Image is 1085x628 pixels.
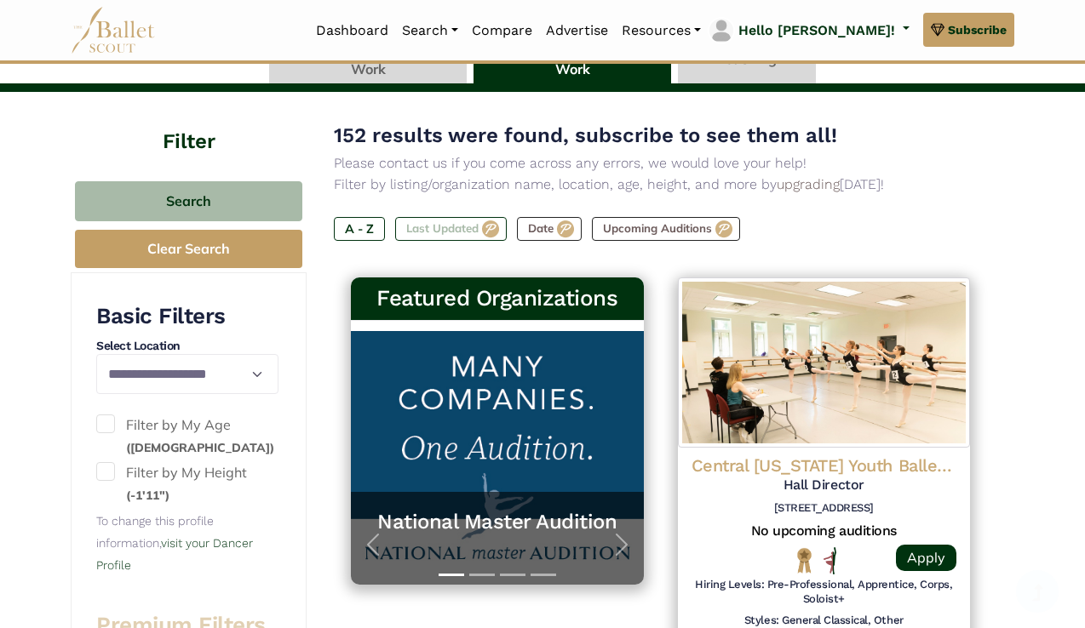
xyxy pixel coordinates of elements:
[517,217,582,241] label: Date
[334,174,987,196] p: Filter by listing/organization name, location, age, height, and more by [DATE]!
[96,462,278,505] label: Filter by My Height
[592,217,740,241] label: Upcoming Auditions
[465,13,539,49] a: Compare
[126,488,169,503] small: (-1'11")
[334,123,837,147] span: 152 results were found, subscribe to see them all!
[744,614,904,628] h6: Styles: General Classical, Other
[692,578,957,607] h6: Hiring Levels: Pre-Professional, Apprentice, Corps, Soloist+
[692,501,957,516] h6: [STREET_ADDRESS]
[692,454,957,477] h4: Central [US_STATE] Youth Ballet (CPYB)
[96,302,278,331] h3: Basic Filters
[738,20,895,42] p: Hello [PERSON_NAME]!
[309,13,395,49] a: Dashboard
[126,440,274,455] small: ([DEMOGRAPHIC_DATA])
[709,19,733,43] img: profile picture
[777,176,840,192] a: upgrading
[692,522,957,540] h5: No upcoming auditions
[948,20,1007,39] span: Subscribe
[365,284,630,313] h3: Featured Organizations
[678,277,971,448] img: Logo
[615,13,708,49] a: Resources
[824,547,836,574] img: All
[334,152,987,174] p: Please contact us if you come across any errors, we would love your help!
[395,13,465,49] a: Search
[71,92,307,156] h4: Filter
[96,338,278,355] h4: Select Location
[395,217,507,241] label: Last Updated
[96,536,253,572] a: visit your Dancer Profile
[334,217,385,241] label: A - Z
[368,509,627,535] a: National Master Audition
[500,565,525,585] button: Slide 3
[708,17,910,44] a: profile picture Hello [PERSON_NAME]!
[75,230,302,268] button: Clear Search
[96,414,278,458] label: Filter by My Age
[469,565,495,585] button: Slide 2
[692,477,957,494] h5: Hall Director
[794,547,815,574] img: National
[539,13,615,49] a: Advertise
[531,565,556,585] button: Slide 4
[931,20,944,39] img: gem.svg
[923,13,1014,47] a: Subscribe
[896,545,956,571] a: Apply
[96,514,253,571] small: To change this profile information,
[439,565,464,585] button: Slide 1
[75,181,302,221] button: Search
